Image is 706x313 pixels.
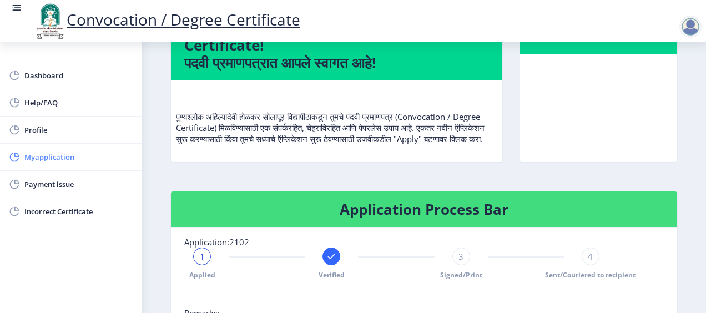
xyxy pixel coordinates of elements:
span: 1 [200,251,205,262]
span: Dashboard [24,69,133,82]
h4: Application Process Bar [184,200,664,218]
span: 4 [588,251,593,262]
span: Profile [24,123,133,137]
p: पुण्यश्लोक अहिल्यादेवी होळकर सोलापूर विद्यापीठाकडून तुमचे पदवी प्रमाणपत्र (Convocation / Degree C... [176,89,497,144]
span: Applied [189,270,215,280]
span: Myapplication [24,150,133,164]
span: Payment issue [24,178,133,191]
span: Incorrect Certificate [24,205,133,218]
span: 3 [458,251,463,262]
span: Signed/Print [440,270,482,280]
span: Application:2102 [184,236,249,248]
img: logo [33,2,67,40]
span: Help/FAQ [24,96,133,109]
a: Convocation / Degree Certificate [33,9,300,30]
span: Verified [319,270,345,280]
span: Sent/Couriered to recipient [545,270,636,280]
h4: Welcome to Convocation / Degree Certificate! पदवी प्रमाणपत्रात आपले स्वागत आहे! [184,18,489,72]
